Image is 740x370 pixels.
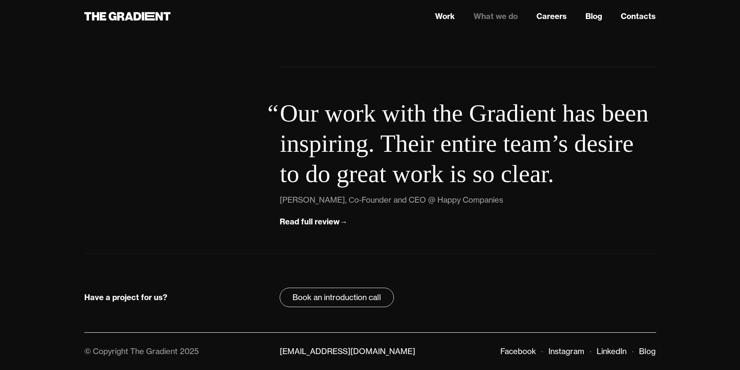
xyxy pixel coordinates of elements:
[280,98,656,189] blockquote: Our work with the Gradient has been inspiring. Their entire team’s desire to do great work is so ...
[340,217,347,227] div: →
[280,288,394,307] a: Book an introduction call
[585,10,602,22] a: Blog
[597,346,627,356] a: LinkedIn
[84,346,178,356] div: © Copyright The Gradient
[280,346,415,356] a: [EMAIL_ADDRESS][DOMAIN_NAME]
[500,346,536,356] a: Facebook
[621,10,656,22] a: Contacts
[548,346,584,356] a: Instagram
[536,10,567,22] a: Careers
[280,194,503,206] div: [PERSON_NAME], Сo-Founder and CEO @ Happy Companies
[280,217,340,227] div: Read full review
[474,10,518,22] a: What we do
[84,292,167,302] strong: Have a project for us?
[280,215,347,228] a: Read full review→
[180,346,199,356] div: 2025
[639,346,656,356] a: Blog
[435,10,455,22] a: Work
